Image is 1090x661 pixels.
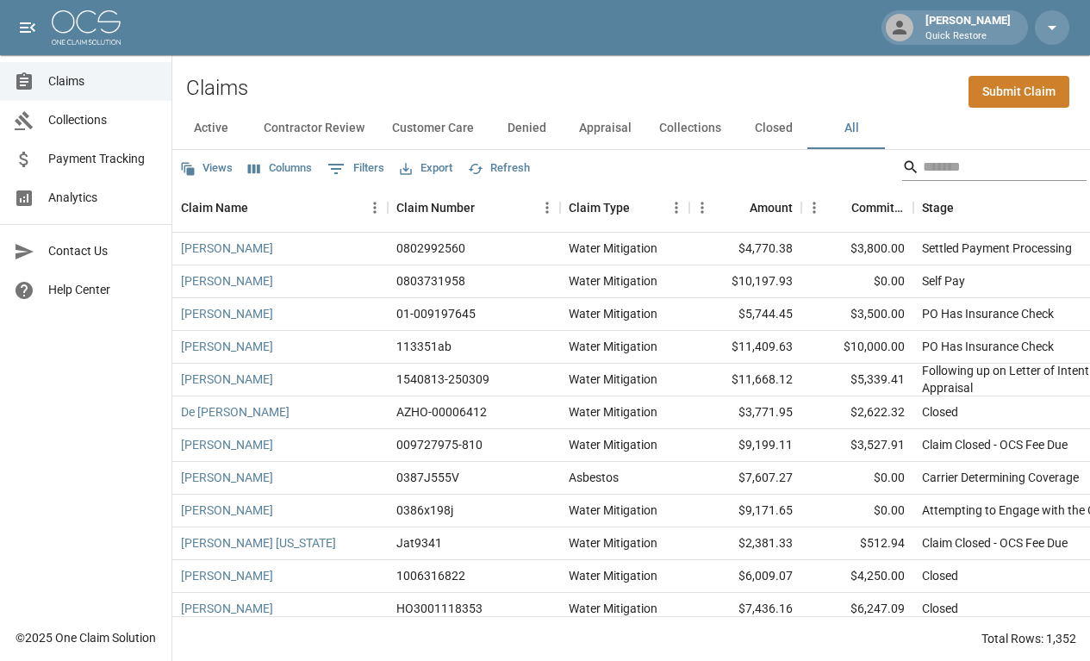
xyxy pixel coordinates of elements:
[569,534,657,552] div: Water Mitigation
[801,265,913,298] div: $0.00
[922,567,958,584] div: Closed
[172,184,388,232] div: Claim Name
[922,272,965,290] div: Self Pay
[181,600,273,617] a: [PERSON_NAME]
[181,240,273,257] a: [PERSON_NAME]
[922,436,1068,453] div: Claim Closed - OCS Fee Due
[488,108,565,149] button: Denied
[48,281,158,299] span: Help Center
[851,184,905,232] div: Committed Amount
[186,76,248,101] h2: Claims
[10,10,45,45] button: open drawer
[922,240,1072,257] div: Settled Payment Processing
[248,196,272,220] button: Sort
[689,265,801,298] div: $10,197.93
[244,155,316,182] button: Select columns
[922,184,954,232] div: Stage
[922,305,1054,322] div: PO Has Insurance Check
[569,403,657,421] div: Water Mitigation
[801,184,913,232] div: Committed Amount
[750,184,793,232] div: Amount
[663,195,689,221] button: Menu
[181,184,248,232] div: Claim Name
[396,534,442,552] div: Jat9341
[726,196,750,220] button: Sort
[922,338,1054,355] div: PO Has Insurance Check
[689,495,801,527] div: $9,171.65
[181,272,273,290] a: [PERSON_NAME]
[801,298,913,331] div: $3,500.00
[181,567,273,584] a: [PERSON_NAME]
[689,429,801,462] div: $9,199.11
[396,436,483,453] div: 009727975-810
[396,600,483,617] div: HO3001118353
[689,331,801,364] div: $11,409.63
[569,184,630,232] div: Claim Type
[645,108,735,149] button: Collections
[396,240,465,257] div: 0802992560
[560,184,689,232] div: Claim Type
[172,108,250,149] button: Active
[735,108,813,149] button: Closed
[569,338,657,355] div: Water Mitigation
[396,338,452,355] div: 113351ab
[569,305,657,322] div: Water Mitigation
[801,495,913,527] div: $0.00
[922,600,958,617] div: Closed
[396,184,475,232] div: Claim Number
[181,338,273,355] a: [PERSON_NAME]
[689,560,801,593] div: $6,009.07
[16,629,156,646] div: © 2025 One Claim Solution
[250,108,378,149] button: Contractor Review
[48,242,158,260] span: Contact Us
[396,502,453,519] div: 0386x198j
[181,469,273,486] a: [PERSON_NAME]
[565,108,645,149] button: Appraisal
[801,560,913,593] div: $4,250.00
[954,196,978,220] button: Sort
[396,469,459,486] div: 0387J555V
[689,184,801,232] div: Amount
[181,371,273,388] a: [PERSON_NAME]
[378,108,488,149] button: Customer Care
[801,364,913,396] div: $5,339.41
[813,108,890,149] button: All
[181,403,290,421] a: De [PERSON_NAME]
[362,195,388,221] button: Menu
[396,305,476,322] div: 01-009197645
[181,502,273,519] a: [PERSON_NAME]
[396,155,457,182] button: Export
[922,469,1079,486] div: Carrier Determining Coverage
[181,305,273,322] a: [PERSON_NAME]
[801,195,827,221] button: Menu
[48,111,158,129] span: Collections
[569,272,657,290] div: Water Mitigation
[464,155,534,182] button: Refresh
[902,153,1087,184] div: Search
[689,396,801,429] div: $3,771.95
[569,240,657,257] div: Water Mitigation
[981,630,1076,647] div: Total Rows: 1,352
[801,462,913,495] div: $0.00
[396,403,487,421] div: AZHO-00006412
[689,462,801,495] div: $7,607.27
[689,527,801,560] div: $2,381.33
[388,184,560,232] div: Claim Number
[569,469,619,486] div: Asbestos
[922,403,958,421] div: Closed
[630,196,654,220] button: Sort
[827,196,851,220] button: Sort
[181,436,273,453] a: [PERSON_NAME]
[172,108,1090,149] div: dynamic tabs
[48,189,158,207] span: Analytics
[919,12,1018,43] div: [PERSON_NAME]
[569,567,657,584] div: Water Mitigation
[569,600,657,617] div: Water Mitigation
[176,155,237,182] button: Views
[689,298,801,331] div: $5,744.45
[801,396,913,429] div: $2,622.32
[534,195,560,221] button: Menu
[569,371,657,388] div: Water Mitigation
[569,502,657,519] div: Water Mitigation
[801,593,913,626] div: $6,247.09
